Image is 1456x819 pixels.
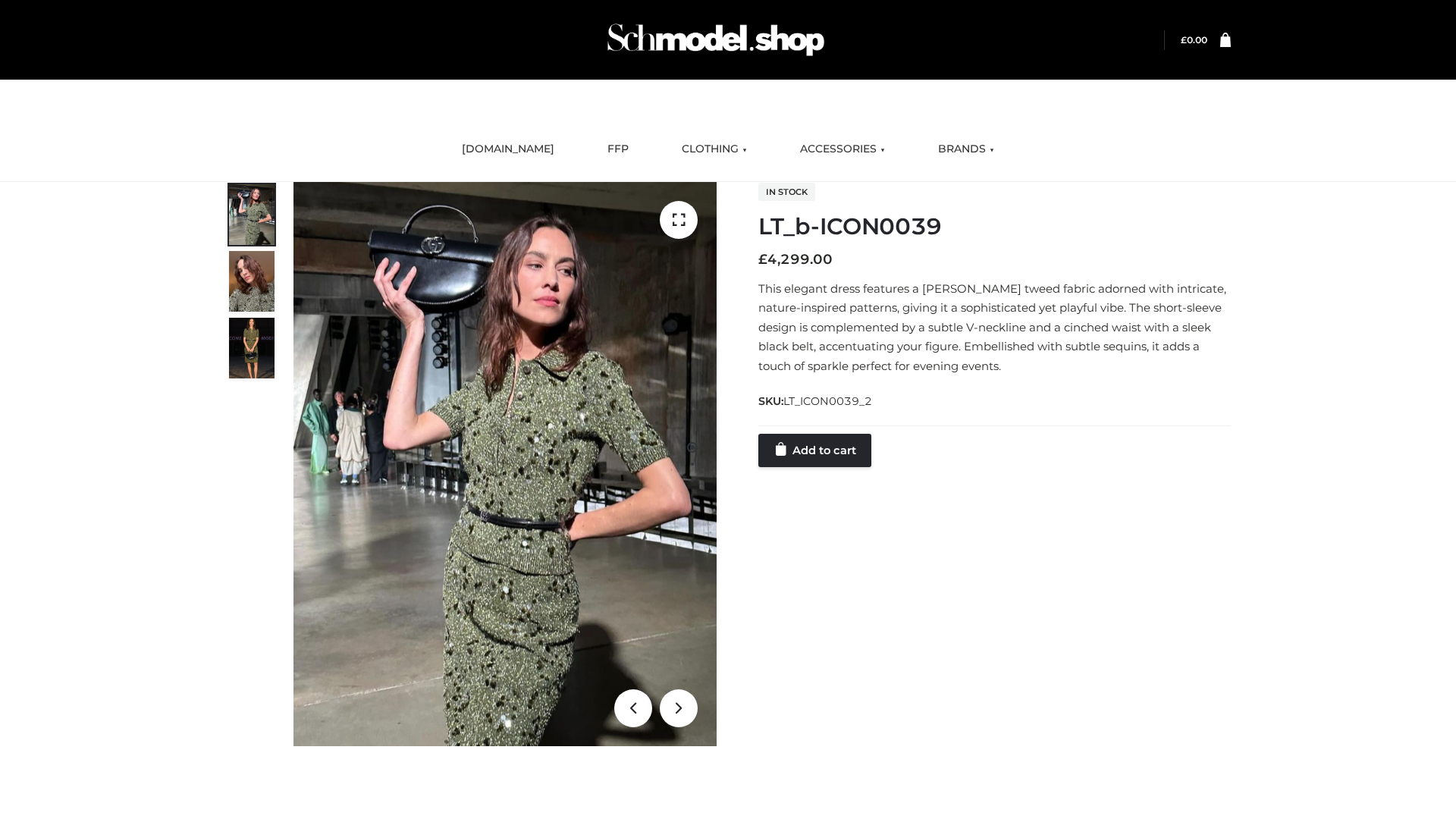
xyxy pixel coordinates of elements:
[758,213,1231,240] h1: LT_b-ICON0039
[229,251,275,312] img: Screenshot-2024-10-29-at-7.00.03%E2%80%AFPM.jpg
[789,133,896,166] a: ACCESSORIES
[758,251,767,268] span: £
[758,251,833,268] bdi: 4,299.00
[1181,34,1207,45] bdi: 0.00
[927,133,1006,166] a: BRANDS
[1181,34,1207,45] a: £0.00
[229,318,275,378] img: Screenshot-2024-10-29-at-7.00.09%E2%80%AFPM.jpg
[758,434,871,467] a: Add to cart
[602,10,830,70] img: Schmodel Admin 964
[783,394,872,408] span: LT_ICON0039_2
[229,184,275,245] img: Screenshot-2024-10-29-at-6.59.56%E2%80%AFPM.jpg
[293,182,717,746] img: LT_b-ICON0039
[1181,34,1187,45] span: £
[450,133,566,166] a: [DOMAIN_NAME]
[670,133,758,166] a: CLOTHING
[758,392,874,410] span: SKU:
[596,133,640,166] a: FFP
[758,279,1231,376] p: This elegant dress features a [PERSON_NAME] tweed fabric adorned with intricate, nature-inspired ...
[758,183,815,201] span: In stock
